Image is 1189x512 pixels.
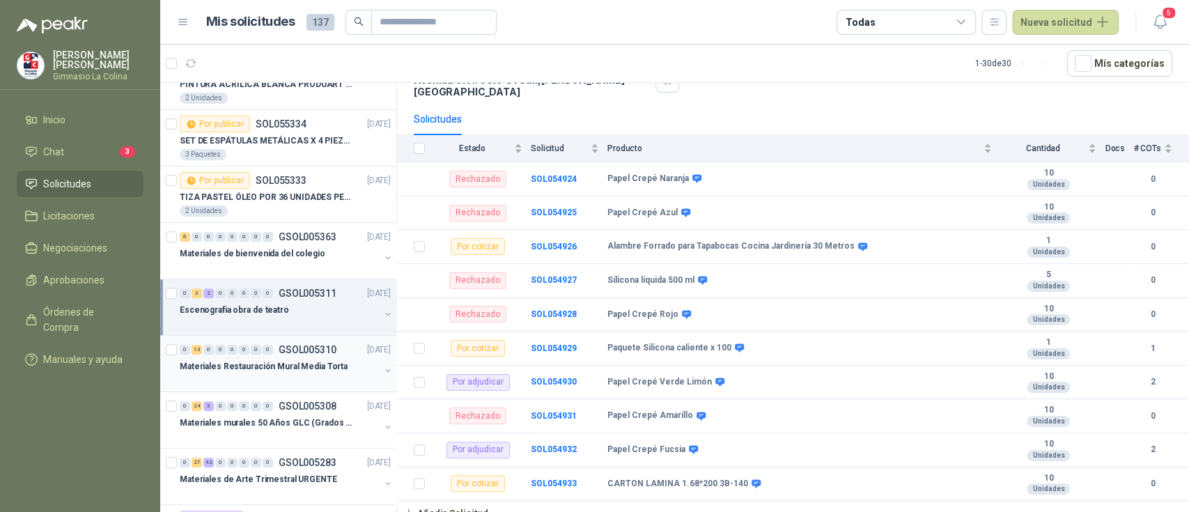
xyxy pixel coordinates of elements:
[180,473,337,486] p: Materiales de Arte Trimestral URGENTE
[306,14,334,31] span: 137
[279,345,336,355] p: GSOL005310
[160,166,396,223] a: Por publicarSOL055333[DATE] TIZA PASTEL ÓLEO POR 36 UNIDADES PENTEL2 Unidades
[180,191,353,204] p: TIZA PASTEL ÓLEO POR 36 UNIDADES PENTEL
[449,171,506,187] div: Rechazado
[180,360,348,373] p: Materiales Restauración Mural Media Torta
[180,116,250,132] div: Por publicar
[180,247,325,261] p: Materiales de bienvenida del colegio
[607,444,685,456] b: Papel Crepé Fucsia
[367,287,391,300] p: [DATE]
[239,401,249,411] div: 0
[1000,202,1096,213] b: 10
[1000,270,1096,281] b: 5
[1133,206,1172,219] b: 0
[256,119,306,129] p: SOL055334
[451,238,505,255] div: Por cotizar
[449,272,506,289] div: Rechazado
[180,454,394,499] a: 0 27 42 0 0 0 0 0 GSOL005283[DATE] Materiales de Arte Trimestral URGENTE
[180,93,228,104] div: 2 Unidades
[180,398,394,442] a: 0 24 3 0 0 0 0 0 GSOL005308[DATE] Materiales murales 50 Años GLC (Grados 10 y 11)
[531,242,577,251] a: SOL054926
[17,267,143,293] a: Aprobaciones
[239,345,249,355] div: 0
[180,341,394,386] a: 0 13 0 0 0 0 0 0 GSOL005310[DATE] Materiales Restauración Mural Media Torta
[180,232,190,242] div: 6
[239,232,249,242] div: 0
[180,458,190,467] div: 0
[256,176,306,185] p: SOL055333
[43,144,64,160] span: Chat
[192,401,202,411] div: 24
[1133,477,1172,490] b: 0
[203,232,214,242] div: 0
[1000,473,1096,484] b: 10
[607,173,689,185] b: Papel Crepé Naranja
[607,410,693,421] b: Papel Crepé Amarillo
[43,112,65,127] span: Inicio
[1027,483,1070,495] div: Unidades
[43,240,107,256] span: Negociaciones
[180,417,353,430] p: Materiales murales 50 Años GLC (Grados 10 y 11)
[263,401,273,411] div: 0
[17,346,143,373] a: Manuales y ayuda
[607,143,981,153] span: Producto
[203,458,214,467] div: 42
[263,288,273,298] div: 0
[279,458,336,467] p: GSOL005283
[251,345,261,355] div: 0
[1027,450,1070,461] div: Unidades
[1000,405,1096,416] b: 10
[1000,168,1096,179] b: 10
[251,401,261,411] div: 0
[531,479,577,488] a: SOL054933
[1000,304,1096,315] b: 10
[367,231,391,244] p: [DATE]
[607,275,694,286] b: Silicona líquida 500 ml
[1105,135,1133,162] th: Docs
[160,110,396,166] a: Por publicarSOL055334[DATE] SET DE ESPÁTULAS METÁLICAS X 4 PIEZAS3 Paquetes
[43,176,91,192] span: Solicitudes
[446,442,510,458] div: Por adjudicar
[1000,337,1096,348] b: 1
[531,411,577,421] b: SOL054931
[192,288,202,298] div: 3
[1133,342,1172,355] b: 1
[203,288,214,298] div: 2
[531,174,577,184] a: SOL054924
[607,343,731,354] b: Paquete Silicona caliente x 100
[17,139,143,165] a: Chat3
[180,288,190,298] div: 0
[251,458,261,467] div: 0
[367,456,391,470] p: [DATE]
[263,345,273,355] div: 0
[449,306,506,323] div: Rechazado
[1133,443,1172,456] b: 2
[367,400,391,413] p: [DATE]
[607,135,1000,162] th: Producto
[192,345,202,355] div: 13
[203,401,214,411] div: 3
[17,235,143,261] a: Negociaciones
[206,12,295,32] h1: Mis solicitudes
[227,458,238,467] div: 0
[180,172,250,189] div: Por publicar
[531,377,577,387] b: SOL054930
[263,232,273,242] div: 0
[120,146,135,157] span: 3
[180,134,353,148] p: SET DE ESPÁTULAS METÁLICAS X 4 PIEZAS
[251,232,261,242] div: 0
[531,343,577,353] a: SOL054929
[180,401,190,411] div: 0
[215,288,226,298] div: 0
[1133,308,1172,321] b: 0
[180,345,190,355] div: 0
[17,17,88,33] img: Logo peakr
[414,111,462,127] div: Solicitudes
[1000,135,1105,162] th: Cantidad
[251,288,261,298] div: 0
[531,135,607,162] th: Solicitud
[367,174,391,187] p: [DATE]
